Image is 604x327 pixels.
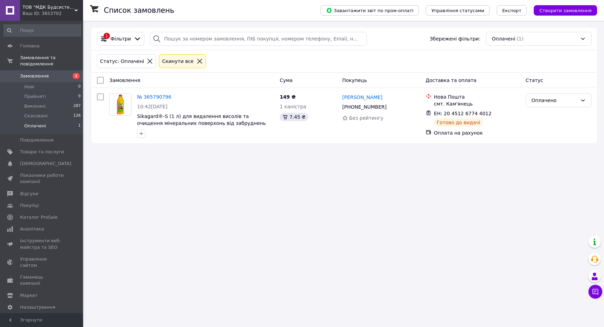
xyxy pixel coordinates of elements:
span: Замовлення [20,73,49,79]
span: 287 [73,103,81,109]
a: [PERSON_NAME] [342,94,382,101]
span: Прийняті [24,93,46,100]
h1: Список замовлень [104,6,174,15]
span: Аналітика [20,226,44,232]
div: смт. Кам'янець [434,100,520,107]
button: Чат з покупцем [588,285,602,299]
span: Замовлення [109,78,140,83]
span: Маркет [20,292,38,299]
span: Показники роботи компанії [20,172,64,185]
span: Доставка та оплата [426,78,477,83]
span: ЕН: 20 4512 6774 4012 [434,111,492,116]
div: Статус: Оплачені [99,57,145,65]
input: Пошук за номером замовлення, ПІБ покупця, номером телефону, Email, номером накладної [150,32,367,46]
span: Замовлення та повідомлення [20,55,83,67]
span: Каталог ProSale [20,214,57,220]
span: Інструменти веб-майстра та SEO [20,238,64,250]
span: Скасовані [24,113,48,119]
a: Створити замовлення [527,7,597,13]
div: Готово до видачі [434,118,483,127]
span: Налаштування [20,304,55,310]
span: Статус [526,78,543,83]
span: Оплачені [492,35,515,42]
div: Оплачено [532,97,577,104]
span: Оплачені [24,123,46,129]
span: 0 [78,84,81,90]
span: [DEMOGRAPHIC_DATA] [20,161,71,167]
a: Фото товару [109,93,132,116]
span: 126 [73,113,81,119]
span: Експорт [502,8,522,13]
button: Завантажити звіт по пром-оплаті [321,5,419,16]
span: Завантажити звіт по пром-оплаті [326,7,413,13]
span: Створити замовлення [539,8,592,13]
span: Гаманець компанії [20,274,64,287]
div: 7.45 ₴ [280,113,308,121]
span: 9 [78,93,81,100]
span: 10:42[DATE] [137,104,168,109]
img: Фото товару [110,94,131,115]
div: Cкинути все [161,57,195,65]
button: Управління статусами [426,5,490,16]
span: Збережені фільтри: [430,35,480,42]
a: № 365790796 [137,94,171,100]
button: Експорт [497,5,527,16]
span: ТОВ "МДК Будсистема" [22,4,74,10]
span: Товари та послуги [20,149,64,155]
span: (1) [517,36,524,42]
span: Повідомлення [20,137,54,143]
div: Нова Пошта [434,93,520,100]
span: Виконані [24,103,46,109]
span: 1 каністра [280,104,306,109]
span: Фільтри [110,35,131,42]
span: 149 ₴ [280,94,296,100]
span: Головна [20,43,39,49]
div: Оплата на рахунок [434,129,520,136]
a: Sikagard®-S (1 л) для видалення висолів та очищення мінеральних поверхонь від забруднень [137,113,266,126]
span: Управління сайтом [20,256,64,269]
button: Створити замовлення [534,5,597,16]
span: Управління статусами [431,8,484,13]
div: Ваш ID: 3653702 [22,10,83,17]
span: Відгуки [20,191,38,197]
span: 1 [78,123,81,129]
div: [PHONE_NUMBER] [341,102,388,112]
span: Без рейтингу [349,115,384,121]
input: Пошук [3,24,81,37]
span: Покупці [20,202,39,209]
span: 1 [73,73,80,79]
span: Покупець [342,78,367,83]
span: Cума [280,78,292,83]
span: Нові [24,84,34,90]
